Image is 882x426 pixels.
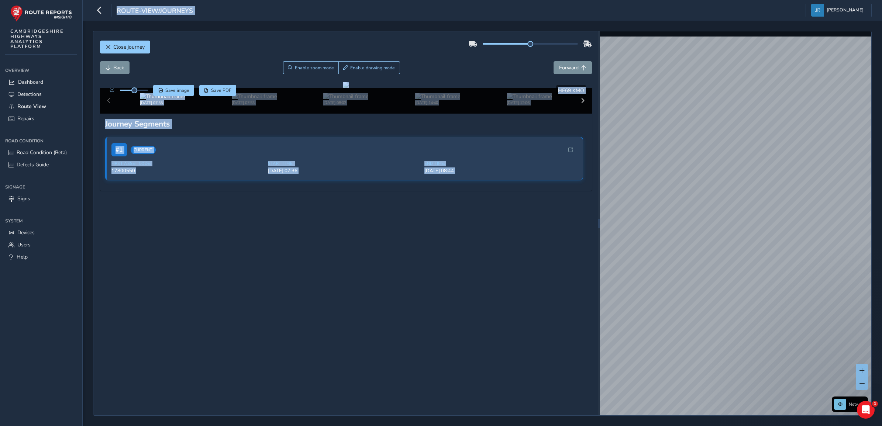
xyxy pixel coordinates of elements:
img: Thumbnail frame [323,93,368,100]
div: Journey Segments [105,119,587,129]
span: Forward [559,64,579,71]
span: Repairs [17,115,34,122]
button: Forward [554,61,592,74]
img: diamond-layout [811,4,824,17]
span: Users [17,241,31,248]
img: rr logo [10,5,72,22]
a: Signs [5,193,77,205]
img: Thumbnail frame [140,93,185,100]
span: End Time: [424,161,576,166]
span: Current [131,146,156,154]
div: [DATE] 07:53 [232,100,277,105]
div: [DATE] 08:02 [323,100,368,105]
span: [PERSON_NAME] [827,4,864,17]
button: Zoom [283,61,339,74]
span: 17800550 [111,167,263,174]
a: Detections [5,88,77,100]
span: 1 [872,401,878,407]
button: PDF [199,85,237,96]
span: Dashboard [18,79,43,86]
span: Route View [17,103,46,110]
a: Dashboard [5,76,77,88]
a: Route View [5,100,77,112]
span: [DATE] 08:44 [424,167,576,174]
button: Draw [338,61,400,74]
img: Thumbnail frame [507,93,552,100]
a: Devices [5,226,77,239]
div: Overview [5,65,77,76]
span: route-view/journeys [117,6,193,17]
span: Help [17,253,28,260]
span: Start Time: [268,161,420,166]
span: Signs [17,195,30,202]
button: Back [100,61,130,74]
a: Help [5,251,77,263]
iframe: Intercom live chat [857,401,875,419]
a: Users [5,239,77,251]
a: Repairs [5,112,77,125]
span: Close journey [113,44,145,51]
div: [DATE] 07:55 [140,100,185,105]
span: Enable zoom mode [295,65,334,71]
button: Save [153,85,194,96]
span: First Asset Code: [111,161,263,166]
span: Back [113,64,124,71]
button: Close journey [100,41,150,53]
span: Detections [17,91,42,98]
img: Thumbnail frame [415,93,460,100]
span: Save image [165,87,189,93]
div: [DATE] 14:40 [415,100,460,105]
div: Road Condition [5,135,77,146]
div: System [5,215,77,226]
span: Enable drawing mode [350,65,395,71]
span: HF69 KMO [558,87,584,94]
img: Thumbnail frame [232,93,277,100]
span: Save PDF [211,87,231,93]
span: Defects Guide [17,161,49,168]
span: Road Condition (Beta) [17,149,67,156]
a: Defects Guide [5,159,77,171]
span: CAMBRIDGESHIRE HIGHWAYS ANALYTICS PLATFORM [10,29,64,49]
div: [DATE] 12:06 [507,100,552,105]
span: [DATE] 07:36 [268,167,420,174]
div: Signage [5,181,77,193]
span: # 1 [111,143,127,156]
a: Road Condition (Beta) [5,146,77,159]
span: Devices [17,229,35,236]
span: Network [849,401,866,407]
button: [PERSON_NAME] [811,4,866,17]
